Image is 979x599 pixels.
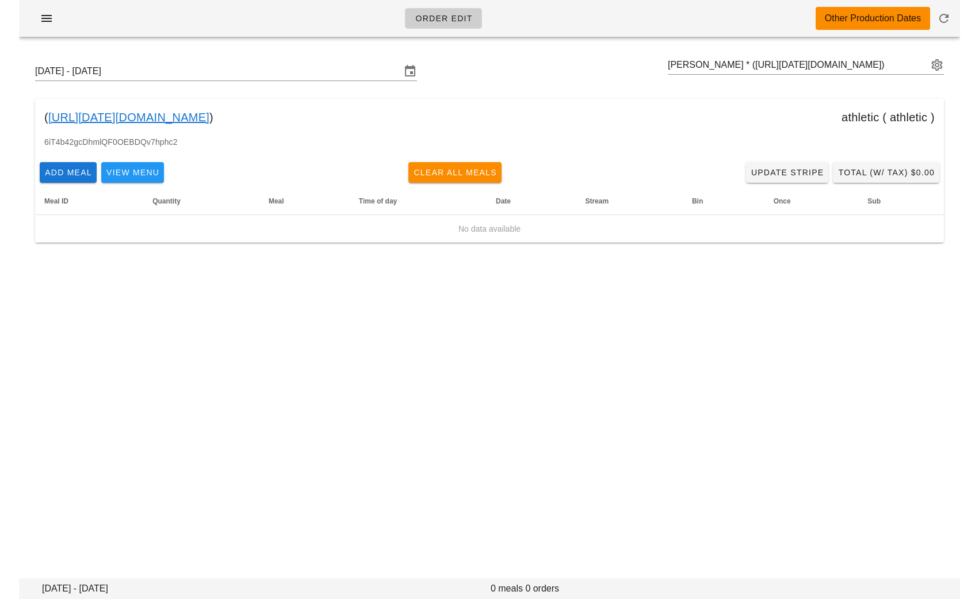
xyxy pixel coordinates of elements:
button: appended action [911,58,925,72]
div: ( ) athletic ( athletic ) [16,99,925,136]
span: Date [477,197,492,205]
th: Bin: Not sorted. Activate to sort ascending. [664,187,745,215]
span: Order Edit [396,14,453,23]
button: Total (w/ Tax) $0.00 [814,162,920,183]
th: Sub: Not sorted. Activate to sort ascending. [839,187,925,215]
span: Time of day [340,197,378,205]
span: Once [755,197,772,205]
button: Clear All Meals [389,162,483,183]
span: Bin [673,197,684,205]
td: No data available [16,215,925,243]
input: Search by email or name [649,56,909,74]
button: View Menu [82,162,145,183]
span: Update Stripe [732,168,805,177]
a: Order Edit [386,8,463,29]
span: Total (w/ Tax) $0.00 [819,168,916,177]
button: Add Meal [21,162,78,183]
th: Meal: Not sorted. Activate to sort ascending. [240,187,331,215]
th: Date: Not sorted. Activate to sort ascending. [468,187,557,215]
th: Quantity: Not sorted. Activate to sort ascending. [124,187,240,215]
span: Clear All Meals [394,168,478,177]
span: Stream [566,197,590,205]
span: Meal [250,197,265,205]
th: Time of day: Not sorted. Activate to sort ascending. [331,187,468,215]
span: View Menu [87,168,140,177]
th: Stream: Not sorted. Activate to sort ascending. [557,187,663,215]
span: Sub [848,197,862,205]
span: Add Meal [25,168,73,177]
th: Meal ID: Not sorted. Activate to sort ascending. [16,187,124,215]
a: Update Stripe [727,162,810,183]
a: [URL][DATE][DOMAIN_NAME] [29,108,190,126]
span: Meal ID [25,197,49,205]
div: Other Production Dates [806,11,902,25]
div: 6iT4b42gcDhmlQF0OEBDQv7hphc2 [16,136,925,158]
th: Once: Not sorted. Activate to sort ascending. [745,187,840,215]
span: Quantity [133,197,162,205]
